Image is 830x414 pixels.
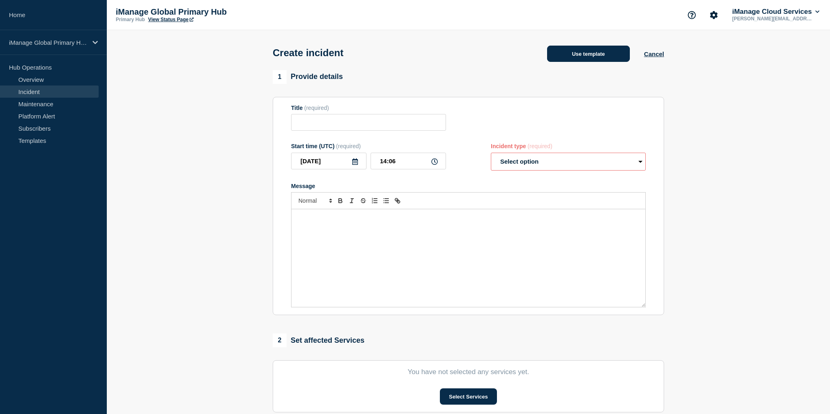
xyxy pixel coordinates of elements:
button: Account settings [705,7,722,24]
button: Use template [547,46,630,62]
div: Start time (UTC) [291,143,446,149]
h1: Create incident [273,47,343,59]
button: Toggle bold text [335,196,346,206]
p: iManage Global Primary Hub [9,39,87,46]
span: 1 [273,70,287,84]
button: Toggle strikethrough text [358,196,369,206]
span: (required) [528,143,552,149]
div: Message [291,209,645,307]
div: Provide details [273,70,343,84]
div: Title [291,105,446,111]
span: (required) [336,143,361,149]
button: Toggle bulleted list [380,196,392,206]
span: (required) [304,105,329,111]
input: YYYY-MM-DD [291,153,366,169]
a: View Status Page [148,17,193,22]
div: Message [291,183,646,189]
select: Incident type [491,153,646,171]
div: Incident type [491,143,646,149]
button: Toggle italic text [346,196,358,206]
span: Font size [295,196,335,206]
input: Title [291,114,446,131]
span: 2 [273,333,287,347]
p: Primary Hub [116,17,145,22]
p: You have not selected any services yet. [291,368,646,376]
p: [PERSON_NAME][EMAIL_ADDRESS][PERSON_NAME][DOMAIN_NAME] [731,16,815,22]
button: Toggle ordered list [369,196,380,206]
button: iManage Cloud Services [731,8,821,16]
button: Cancel [644,50,664,57]
p: iManage Global Primary Hub [116,7,279,17]
input: HH:MM [371,153,446,169]
div: Set affected Services [273,333,364,347]
button: Support [683,7,700,24]
button: Toggle link [392,196,403,206]
button: Select Services [440,388,497,405]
